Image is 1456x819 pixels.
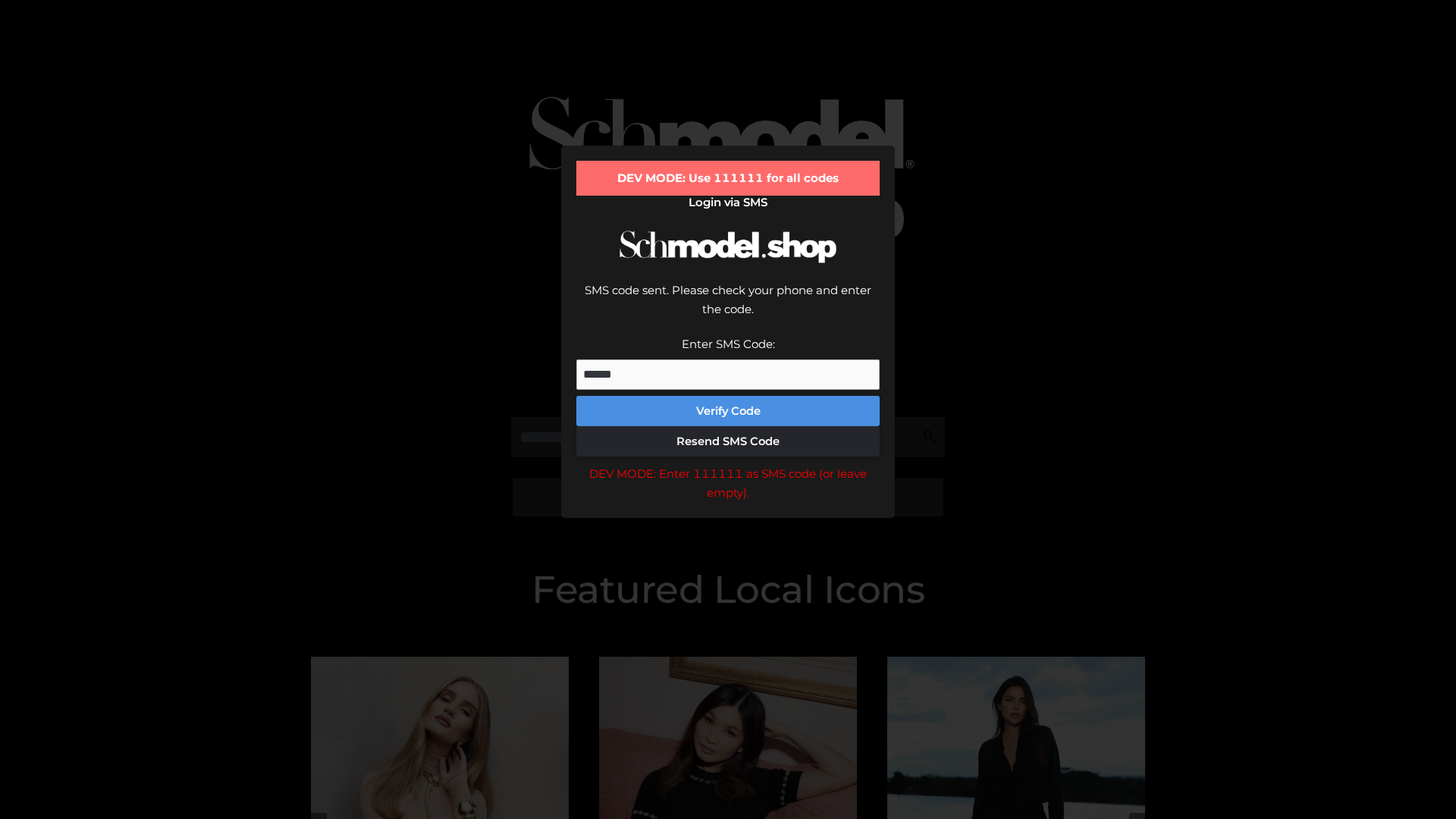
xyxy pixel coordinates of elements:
label: Enter SMS Code: [682,337,775,351]
button: Verify Code [576,396,880,426]
img: Schmodel Logo [614,217,842,277]
div: SMS code sent. Please check your phone and enter the code. [576,281,880,334]
button: Resend SMS Code [576,426,880,457]
div: DEV MODE: Use 111111 for all codes [576,161,880,196]
h2: Login via SMS [576,196,880,209]
div: DEV MODE: Enter 111111 as SMS code (or leave empty). [576,464,880,503]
